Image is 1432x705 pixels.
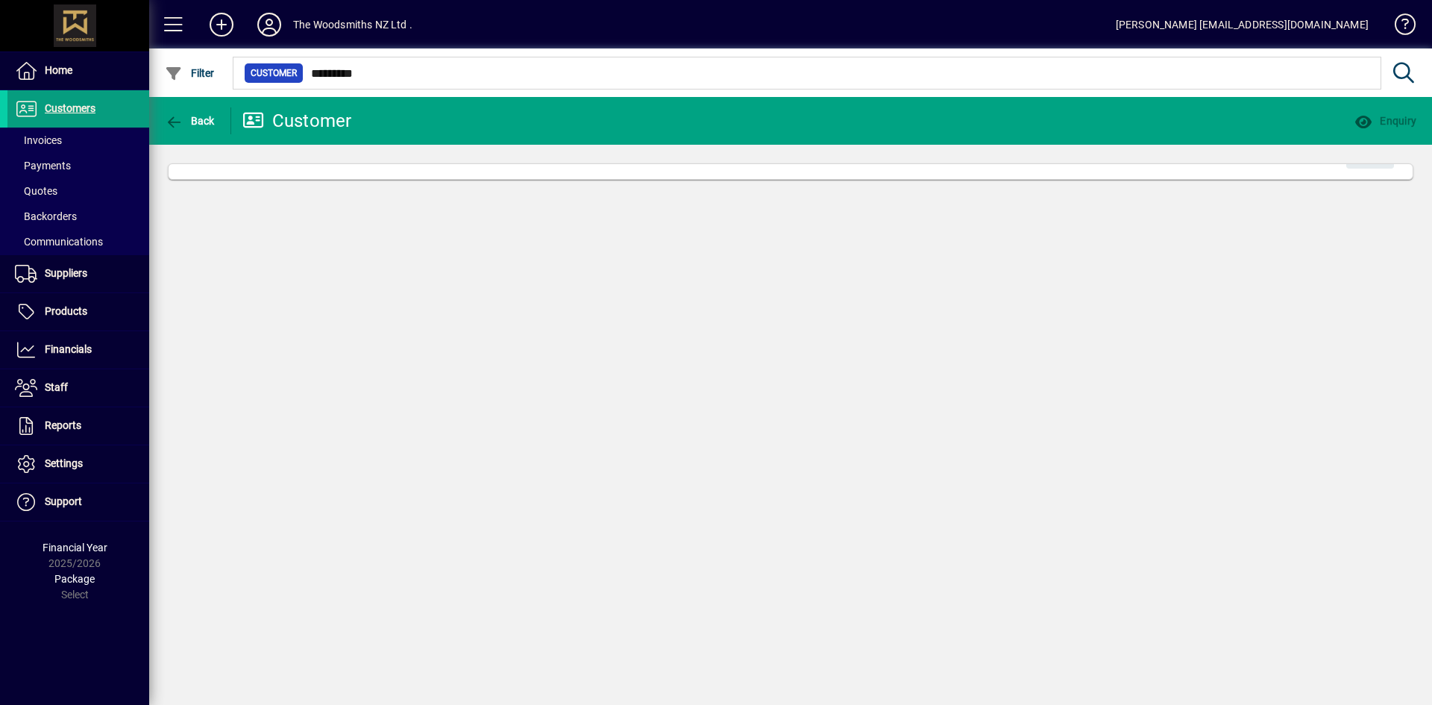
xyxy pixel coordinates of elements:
[7,229,149,254] a: Communications
[1384,3,1413,51] a: Knowledge Base
[15,134,62,146] span: Invoices
[45,381,68,393] span: Staff
[43,542,107,554] span: Financial Year
[165,67,215,79] span: Filter
[7,204,149,229] a: Backorders
[1116,13,1369,37] div: [PERSON_NAME] [EMAIL_ADDRESS][DOMAIN_NAME]
[7,445,149,483] a: Settings
[198,11,245,38] button: Add
[165,115,215,127] span: Back
[7,483,149,521] a: Support
[45,457,83,469] span: Settings
[15,160,71,172] span: Payments
[161,107,219,134] button: Back
[161,60,219,87] button: Filter
[7,128,149,153] a: Invoices
[245,11,293,38] button: Profile
[7,178,149,204] a: Quotes
[54,573,95,585] span: Package
[149,107,231,134] app-page-header-button: Back
[45,64,72,76] span: Home
[7,369,149,407] a: Staff
[293,13,412,37] div: The Woodsmiths NZ Ltd .
[7,52,149,90] a: Home
[242,109,352,133] div: Customer
[7,407,149,445] a: Reports
[7,293,149,330] a: Products
[45,419,81,431] span: Reports
[7,331,149,369] a: Financials
[251,66,297,81] span: Customer
[15,236,103,248] span: Communications
[45,102,95,114] span: Customers
[7,153,149,178] a: Payments
[45,343,92,355] span: Financials
[15,185,57,197] span: Quotes
[45,305,87,317] span: Products
[1346,142,1394,169] button: Edit
[45,267,87,279] span: Suppliers
[7,255,149,292] a: Suppliers
[15,210,77,222] span: Backorders
[45,495,82,507] span: Support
